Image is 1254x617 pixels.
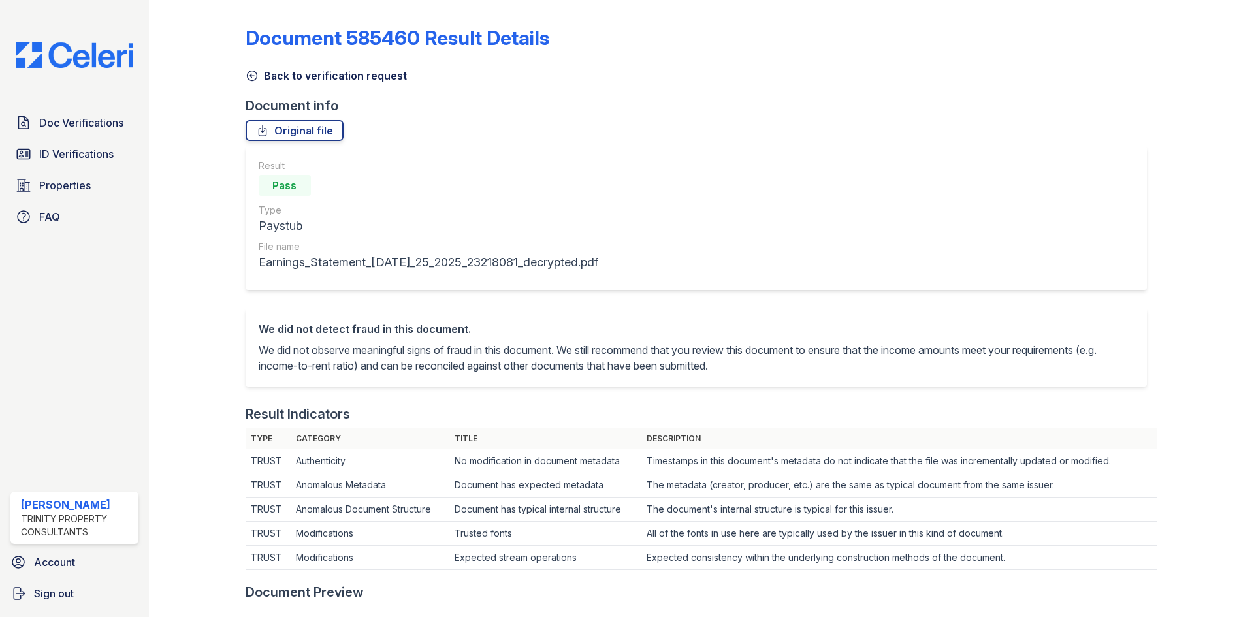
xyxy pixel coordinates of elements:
th: Category [291,428,449,449]
td: Authenticity [291,449,449,473]
a: Original file [246,120,344,141]
a: Back to verification request [246,68,407,84]
td: Anomalous Document Structure [291,498,449,522]
img: CE_Logo_Blue-a8612792a0a2168367f1c8372b55b34899dd931a85d93a1a3d3e32e68fde9ad4.png [5,42,144,68]
div: Trinity Property Consultants [21,513,133,539]
th: Title [449,428,641,449]
td: TRUST [246,449,291,473]
div: [PERSON_NAME] [21,497,133,513]
td: Modifications [291,522,449,546]
div: File name [259,240,593,253]
p: We did not observe meaningful signs of fraud in this document. We still recommend that you review... [259,342,1134,373]
span: Account [34,554,75,570]
span: Sign out [34,586,74,601]
td: No modification in document metadata [449,449,641,473]
td: Document has typical internal structure [449,498,641,522]
div: Type [259,204,593,217]
td: Modifications [291,546,449,570]
div: Result [259,159,593,172]
td: All of the fonts in use here are typically used by the issuer in this kind of document. [641,522,1157,546]
div: Document Preview [246,583,364,601]
a: Doc Verifications [10,110,138,136]
a: Account [5,549,144,575]
td: TRUST [246,473,291,498]
td: The metadata (creator, producer, etc.) are the same as typical document from the same issuer. [641,473,1157,498]
a: FAQ [10,204,138,230]
td: TRUST [246,522,291,546]
a: Sign out [5,580,144,607]
td: Expected consistency within the underlying construction methods of the document. [641,546,1157,570]
div: Document info [246,97,1157,115]
td: The document's internal structure is typical for this issuer. [641,498,1157,522]
td: Trusted fonts [449,522,641,546]
span: ID Verifications [39,146,114,162]
span: Doc Verifications [39,115,123,131]
th: Description [641,428,1157,449]
th: Type [246,428,291,449]
span: FAQ [39,209,60,225]
span: Properties [39,178,91,193]
div: Earnings_Statement_[DATE]_25_2025_23218081_decrypted.pdf [259,253,593,272]
td: Anomalous Metadata [291,473,449,498]
td: TRUST [246,546,291,570]
div: Result Indicators [246,405,350,423]
div: Pass [259,175,311,196]
td: Document has expected metadata [449,473,641,498]
div: Paystub [259,217,593,235]
td: TRUST [246,498,291,522]
a: Document 585460 Result Details [246,26,549,50]
td: Expected stream operations [449,546,641,570]
td: Timestamps in this document's metadata do not indicate that the file was incrementally updated or... [641,449,1157,473]
div: We did not detect fraud in this document. [259,321,1134,337]
a: Properties [10,172,138,198]
a: ID Verifications [10,141,138,167]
